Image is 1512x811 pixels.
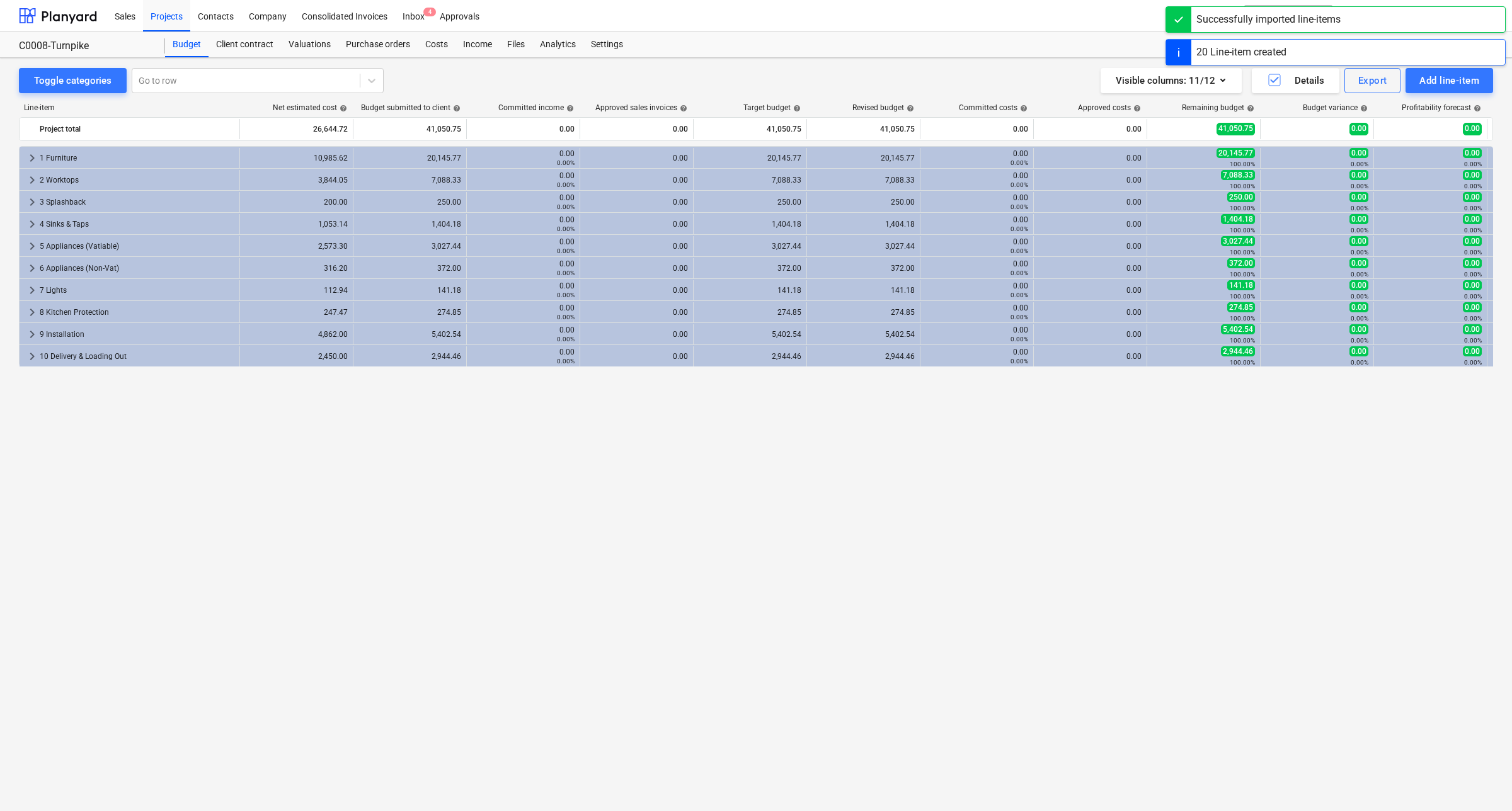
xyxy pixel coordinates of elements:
[1463,346,1482,356] span: 0.00
[699,330,801,339] div: 5,402.54
[498,103,574,112] div: Committed income
[585,286,688,295] div: 0.00
[1464,249,1482,256] small: 0.00%
[40,324,234,344] div: 9 Installation
[791,105,801,112] span: help
[812,176,915,184] div: 7,088.33
[812,330,915,339] div: 5,402.54
[245,198,348,207] div: 200.00
[1230,337,1255,344] small: 100.00%
[245,220,348,229] div: 1,053.14
[1464,359,1482,366] small: 0.00%
[959,103,1028,112] div: Committed costs
[1463,324,1482,334] span: 0.00
[25,150,40,166] span: keyboard_arrow_right
[40,170,234,190] div: 2 Worktops
[925,119,1028,139] div: 0.00
[699,176,801,184] div: 7,088.33
[1351,183,1368,190] small: 0.00%
[812,264,915,273] div: 372.00
[925,171,1028,189] div: 0.00
[699,352,801,361] div: 2,944.46
[358,264,461,273] div: 372.00
[557,247,575,254] small: 0.00%
[358,198,461,207] div: 250.00
[209,32,281,57] a: Client contract
[564,105,574,112] span: help
[925,259,1028,277] div: 0.00
[1464,227,1482,234] small: 0.00%
[557,159,575,166] small: 0.00%
[1349,280,1368,290] span: 0.00
[25,283,40,298] span: keyboard_arrow_right
[1349,258,1368,268] span: 0.00
[40,119,234,139] div: Project total
[699,220,801,229] div: 1,404.18
[1217,148,1255,158] span: 20,145.77
[1351,293,1368,300] small: 0.00%
[1244,105,1254,112] span: help
[25,239,40,254] span: keyboard_arrow_right
[19,103,239,112] div: Line-item
[925,149,1028,167] div: 0.00
[1349,148,1368,158] span: 0.00
[925,281,1028,299] div: 0.00
[1230,161,1255,167] small: 100.00%
[1349,324,1368,334] span: 0.00
[25,195,40,210] span: keyboard_arrow_right
[245,154,348,162] div: 10,985.62
[1011,358,1028,365] small: 0.00%
[472,237,575,255] div: 0.00
[25,349,40,364] span: keyboard_arrow_right
[557,269,575,276] small: 0.00%
[25,261,40,276] span: keyboard_arrow_right
[1349,214,1368,224] span: 0.00
[1463,258,1482,268] span: 0.00
[1227,280,1255,290] span: 141.18
[583,32,631,57] div: Settings
[925,215,1028,233] div: 0.00
[677,105,687,112] span: help
[1011,292,1028,298] small: 0.00%
[245,119,348,139] div: 26,644.72
[358,176,461,184] div: 7,088.33
[1230,315,1255,322] small: 100.00%
[19,68,127,93] button: Toggle categories
[1011,181,1028,188] small: 0.00%
[165,32,209,57] a: Budget
[1344,68,1401,93] button: Export
[358,220,461,229] div: 1,404.18
[500,32,532,57] a: Files
[418,32,455,57] div: Costs
[455,32,500,57] div: Income
[925,326,1028,343] div: 0.00
[1349,236,1368,246] span: 0.00
[1464,337,1482,344] small: 0.00%
[1351,227,1368,234] small: 0.00%
[557,203,575,210] small: 0.00%
[1449,751,1512,811] iframe: Chat Widget
[245,286,348,295] div: 112.94
[925,193,1028,211] div: 0.00
[1358,72,1387,89] div: Export
[699,308,801,317] div: 274.85
[585,308,688,317] div: 0.00
[1349,192,1368,202] span: 0.00
[281,32,338,57] a: Valuations
[852,103,914,112] div: Revised budget
[1351,249,1368,256] small: 0.00%
[1039,119,1142,139] div: 0.00
[1227,192,1255,202] span: 250.00
[1463,148,1482,158] span: 0.00
[585,352,688,361] div: 0.00
[1011,336,1028,343] small: 0.00%
[358,330,461,339] div: 5,402.54
[699,242,801,251] div: 3,027.44
[1358,105,1368,112] span: help
[245,352,348,361] div: 2,450.00
[1011,203,1028,210] small: 0.00%
[585,264,688,273] div: 0.00
[1351,315,1368,322] small: 0.00%
[1039,308,1142,317] div: 0.00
